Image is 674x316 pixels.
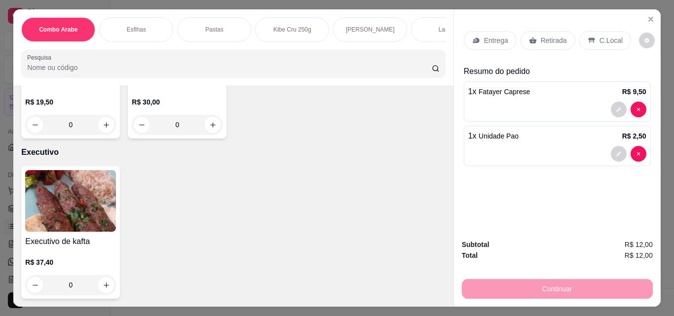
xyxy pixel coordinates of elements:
button: decrease-product-quantity [631,146,646,162]
button: decrease-product-quantity [27,117,43,133]
p: 1 x [468,130,519,142]
strong: Total [462,251,478,259]
span: R$ 12,00 [625,239,653,250]
button: Close [643,11,659,27]
p: Lanche [439,26,458,34]
p: Pastas [205,26,224,34]
p: R$ 30,00 [132,97,223,107]
h4: Executivo de kafta [25,236,116,247]
button: decrease-product-quantity [611,102,627,117]
p: R$ 9,50 [622,87,646,97]
p: Retirada [541,35,567,45]
p: [PERSON_NAME] [346,26,395,34]
span: Fatayer Caprese [479,88,530,96]
p: Executivo [21,146,445,158]
span: R$ 12,00 [625,250,653,261]
p: C.Local [599,35,623,45]
img: product-image [25,170,116,232]
span: Unidade Pao [479,132,519,140]
input: Pesquisa [27,63,432,72]
button: increase-product-quantity [98,277,114,293]
p: Kibe Cru 250g [273,26,311,34]
p: R$ 19,50 [25,97,116,107]
p: R$ 2,50 [622,131,646,141]
button: decrease-product-quantity [134,117,150,133]
p: Resumo do pedido [464,66,651,77]
label: Pesquisa [27,53,55,62]
button: increase-product-quantity [205,117,221,133]
button: decrease-product-quantity [27,277,43,293]
button: decrease-product-quantity [611,146,627,162]
p: Esfihas [127,26,146,34]
button: decrease-product-quantity [631,102,646,117]
button: decrease-product-quantity [639,33,655,48]
p: R$ 37,40 [25,257,116,267]
button: increase-product-quantity [98,117,114,133]
p: 1 x [468,86,530,98]
strong: Subtotal [462,241,489,248]
p: Combo Arabe [39,26,77,34]
p: Entrega [484,35,508,45]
